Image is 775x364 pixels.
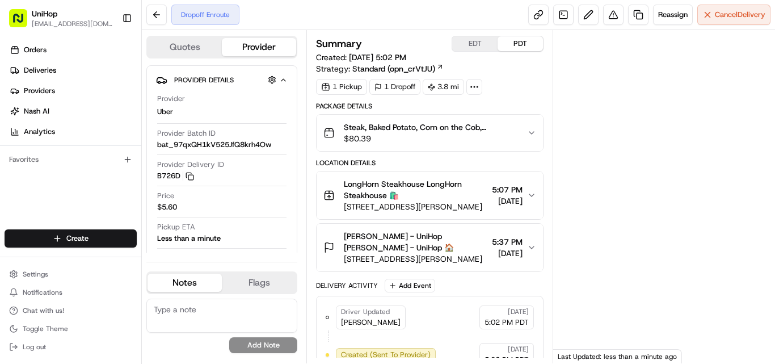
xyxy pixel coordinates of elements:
[32,19,113,28] button: [EMAIL_ADDRESS][DOMAIN_NAME]
[344,178,487,201] span: LongHorn Steakhouse LongHorn Steakhouse 🛍️
[157,94,185,104] span: Provider
[498,36,543,51] button: PDT
[349,52,406,62] span: [DATE] 5:02 PM
[344,201,487,212] span: [STREET_ADDRESS][PERSON_NAME]
[485,317,529,328] span: 5:02 PM PDT
[317,171,543,219] button: LongHorn Steakhouse LongHorn Steakhouse 🛍️[STREET_ADDRESS][PERSON_NAME]5:07 PM[DATE]
[653,5,693,25] button: Reassign
[23,288,62,297] span: Notifications
[24,45,47,55] span: Orders
[352,63,444,74] a: Standard (opn_crVtJU)
[385,279,435,292] button: Add Event
[316,39,362,49] h3: Summary
[316,79,367,95] div: 1 Pickup
[5,82,141,100] a: Providers
[24,106,49,116] span: Nash AI
[23,306,64,315] span: Chat with us!
[5,150,137,169] div: Favorites
[5,321,137,337] button: Toggle Theme
[316,63,444,74] div: Strategy:
[222,274,296,292] button: Flags
[157,140,271,150] span: bat_97qxQH1kV525JfQ8krh4Ow
[492,184,523,195] span: 5:07 PM
[157,128,216,139] span: Provider Batch ID
[317,224,543,271] button: [PERSON_NAME] - UniHop [PERSON_NAME] - UniHop 🏠[STREET_ADDRESS][PERSON_NAME]5:37 PM[DATE]
[344,231,487,253] span: [PERSON_NAME] - UniHop [PERSON_NAME] - UniHop 🏠
[316,102,544,111] div: Package Details
[157,202,177,212] span: $5.60
[24,86,55,96] span: Providers
[658,10,688,20] span: Reassign
[5,266,137,282] button: Settings
[553,349,682,363] div: Last Updated: less than a minute ago
[369,79,420,95] div: 1 Dropoff
[344,122,518,133] span: Steak, Baked Potato, Corn on the Cob, Cheeseburger, Fries, Baked Potato Soup, Cheesecake, Lava Cake
[697,5,770,25] button: CancelDelivery
[341,317,401,328] span: [PERSON_NAME]
[508,307,529,316] span: [DATE]
[341,307,390,316] span: Driver Updated
[157,107,173,117] span: Uber
[316,281,378,290] div: Delivery Activity
[23,342,46,352] span: Log out
[174,76,234,85] span: Provider Details
[317,115,543,151] button: Steak, Baked Potato, Corn on the Cob, Cheeseburger, Fries, Baked Potato Soup, Cheesecake, Lava Ca...
[157,171,194,181] button: B726D
[508,345,529,354] span: [DATE]
[492,248,523,259] span: [DATE]
[715,10,765,20] span: Cancel Delivery
[23,270,48,279] span: Settings
[157,160,224,170] span: Provider Delivery ID
[148,38,222,56] button: Quotes
[492,195,523,207] span: [DATE]
[157,191,174,201] span: Price
[344,133,518,144] span: $80.39
[23,324,68,333] span: Toggle Theme
[24,127,55,137] span: Analytics
[5,5,117,32] button: UniHop[EMAIL_ADDRESS][DOMAIN_NAME]
[32,8,57,19] button: UniHop
[222,38,296,56] button: Provider
[66,233,89,244] span: Create
[5,61,141,80] a: Deliveries
[5,102,141,120] a: Nash AI
[5,229,137,248] button: Create
[156,70,288,89] button: Provider Details
[157,233,221,244] div: Less than a minute
[5,339,137,355] button: Log out
[452,36,498,51] button: EDT
[423,79,464,95] div: 3.8 mi
[316,158,544,168] div: Location Details
[316,52,406,63] span: Created:
[5,284,137,300] button: Notifications
[344,253,487,265] span: [STREET_ADDRESS][PERSON_NAME]
[5,123,141,141] a: Analytics
[492,236,523,248] span: 5:37 PM
[24,65,56,76] span: Deliveries
[341,350,431,360] span: Created (Sent To Provider)
[352,63,435,74] span: Standard (opn_crVtJU)
[5,41,141,59] a: Orders
[148,274,222,292] button: Notes
[157,222,195,232] span: Pickup ETA
[5,303,137,319] button: Chat with us!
